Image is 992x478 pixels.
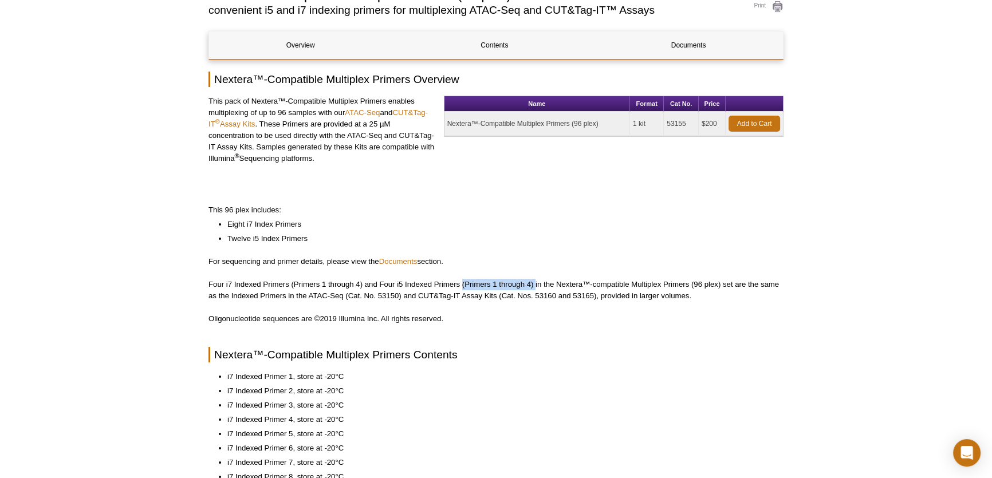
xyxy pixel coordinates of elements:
div: Open Intercom Messenger [953,439,981,467]
td: Nextera™-Compatible Multiplex Primers (96 plex) [444,112,630,136]
th: Cat No. [664,96,699,112]
li: i7 Indexed Primer 2, store at -20°C [227,385,772,397]
li: Eight i7 Index Primers [227,219,772,230]
a: Overview [209,31,392,59]
td: 1 kit [630,112,664,136]
p: For sequencing and primer details, please view the section. [208,256,784,267]
li: i7 Indexed Primer 7, store at -20°C [227,457,772,468]
h2: Nextera™-Compatible Multiplex Primers Contents [208,347,784,362]
sup: ® [234,152,239,159]
a: Documents [597,31,780,59]
a: Print [741,1,784,13]
li: i7 Indexed Primer 4, store at -20°C [227,414,772,425]
h2: Nextera™-Compatible Multiplex Primers Overview [208,72,784,87]
li: i7 Indexed Primer 1, store at -20°C [227,371,772,382]
a: Add to Cart [729,116,780,132]
p: This pack of Nextera™-Compatible Multiplex Primers enables multiplexing of up to 96 samples with ... [208,96,435,164]
li: Twelve i5 Index Primers [227,233,772,244]
li: i7 Indexed Primer 6, store at -20°C [227,443,772,454]
td: 53155 [664,112,699,136]
a: Documents [379,257,418,266]
sup: ® [215,118,220,125]
p: Four i7 Indexed Primers (Primers 1 through 4) and Four i5 Indexed Primers (Primers 1 through 4) i... [208,279,784,302]
p: Oligonucleotide sequences are ©2019 Illumina Inc. All rights reserved. [208,313,784,325]
td: $200 [699,112,726,136]
li: i7 Indexed Primer 5, store at -20°C [227,428,772,440]
p: This 96 plex includes: [208,204,784,216]
a: Contents [403,31,586,59]
th: Name [444,96,630,112]
th: Format [630,96,664,112]
li: i7 Indexed Primer 3, store at -20°C [227,400,772,411]
h2: convenient i5 and i7 indexing primers for multiplexing ATAC-Seq and CUT&Tag-IT™ Assays [208,5,729,15]
th: Price [699,96,726,112]
a: ATAC-Seq [345,108,380,117]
